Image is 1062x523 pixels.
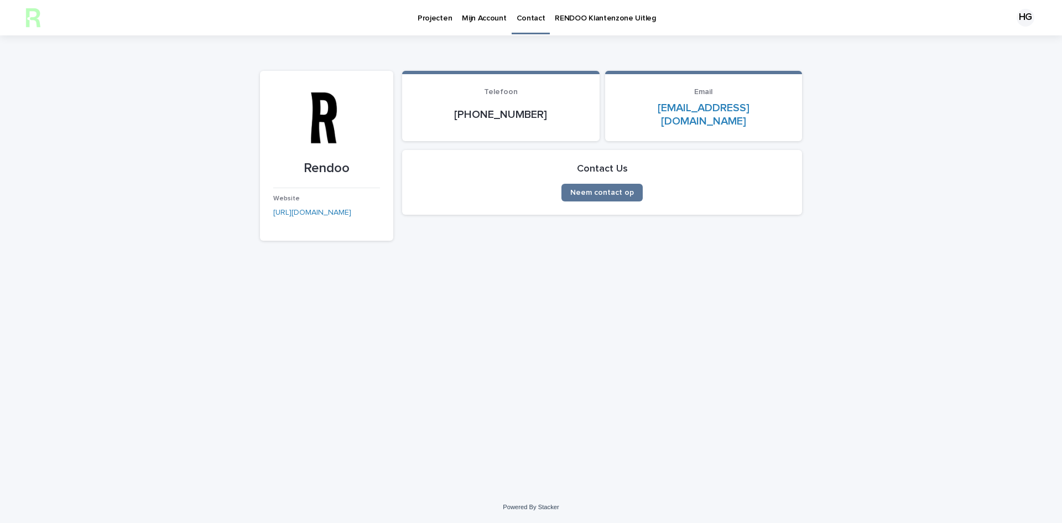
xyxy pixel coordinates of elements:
[22,7,44,29] img: h2KIERbZRTK6FourSpbg
[484,88,518,96] span: Telefoon
[658,102,749,127] a: [EMAIL_ADDRESS][DOMAIN_NAME]
[561,184,643,201] a: Neem contact op
[577,163,628,175] h2: Contact Us
[273,209,351,216] a: [URL][DOMAIN_NAME]
[694,88,712,96] span: Email
[273,195,300,202] span: Website
[1017,9,1034,27] div: HG
[454,109,547,120] a: [PHONE_NUMBER]
[570,189,634,196] span: Neem contact op
[503,504,559,510] a: Powered By Stacker
[273,160,380,177] p: Rendoo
